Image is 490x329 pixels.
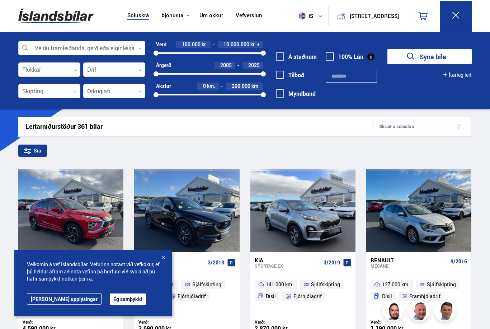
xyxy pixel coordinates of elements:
[18,144,47,156] div: Sía
[443,71,472,77] button: Ítarleg leit
[127,11,149,19] a: Söluskrá
[18,3,94,27] img: G0Ugv5HjCgRt.svg
[382,291,392,300] span: Dísil
[250,41,256,46] span: kr.
[255,318,303,324] div: Verð:
[232,81,250,88] span: 200.000
[199,11,223,19] a: Um okkur
[207,82,215,88] span: km.
[409,291,440,300] span: Framhjóladrif
[192,279,221,288] span: Sjálfskipting
[296,11,314,18] span: is
[435,300,457,321] img: FbJEzSuNWCJXmdc-.webp
[236,11,262,19] a: Vefverslun
[348,12,401,18] button: [STREET_ADDRESS]
[324,259,340,264] span: 3/2019
[27,260,160,281] span: Velkomin á vef Íslandsbílar. Vefurinn notast við vefkökur, ef þú heldur áfram að nota vefinn þá h...
[451,258,467,263] span: 9/2016
[27,292,102,304] a: [PERSON_NAME] upplýsingar
[409,300,431,321] img: siFngHWaQ9KaOqBr.png
[427,279,456,288] span: Sjálfskipting
[371,256,448,262] div: Renault
[383,300,405,321] img: nhp88E3Fdnt1Opn2.png
[6,3,27,24] button: Opna LiveChat spjallviðmót
[326,52,363,59] label: 100% Lán
[387,48,472,63] button: Sýna bíla
[276,52,317,59] label: Á staðnum
[371,318,419,324] div: Verð:
[276,89,316,96] label: Myndband
[371,262,448,267] div: Megane
[311,279,340,288] span: Sjálfskipting
[293,291,322,300] span: Fjórhjóladrif
[156,61,171,67] div: Árgerð
[373,121,465,130] div: Skráð á söluskrá
[333,5,406,25] a: [STREET_ADDRESS]
[382,279,410,288] span: 127 000 km.
[266,279,293,288] span: 141 000 km.
[255,262,321,267] div: Sportage EX
[276,71,305,77] label: Tilboð
[223,40,249,47] span: 10.000.000
[25,122,373,129] div: Leitarniðurstöður 361 bílar
[156,41,166,46] div: Verð
[178,291,206,300] span: Fjórhjóladrif
[248,61,260,67] span: 2025
[161,11,183,18] button: Þjónusta
[266,291,276,300] span: Dísil
[156,82,171,88] div: Akstur
[208,259,224,264] span: 3/2018
[202,41,207,46] span: kr.
[257,41,260,46] span: +
[299,11,306,18] img: svg+xml;base64,PHN2ZyB4bWxucz0iaHR0cDovL3d3dy53My5vcmcvMjAwMC9zdmciIHdpZHRoPSI1MTIiIGhlaWdodD0iNT...
[182,40,201,47] span: 100.000
[296,4,328,25] button: is
[110,292,146,304] button: Ég samþykki
[138,318,187,324] div: Verð:
[203,81,206,88] span: 0
[251,82,260,88] span: km.
[255,256,321,262] div: Kia
[23,318,71,324] div: Verð:
[220,61,232,67] span: 2005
